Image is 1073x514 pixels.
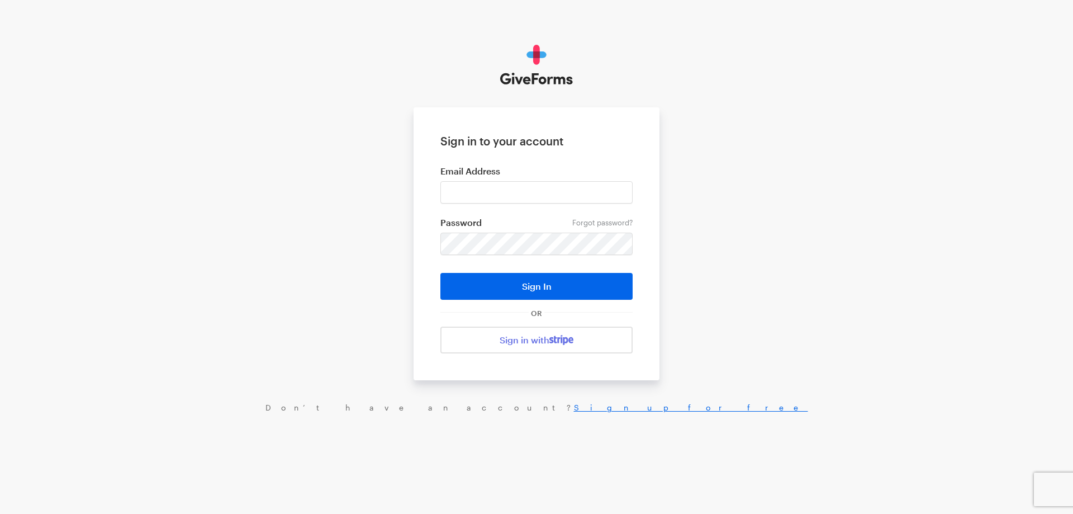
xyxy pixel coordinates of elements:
a: Sign in with [440,327,633,353]
span: OR [529,309,544,318]
a: Sign up for free [574,403,808,412]
button: Sign In [440,273,633,300]
img: GiveForms [500,45,573,85]
img: stripe-07469f1003232ad58a8838275b02f7af1ac9ba95304e10fa954b414cd571f63b.svg [549,335,573,345]
div: Don’t have an account? [11,403,1062,413]
a: Forgot password? [572,218,633,227]
label: Email Address [440,166,633,177]
label: Password [440,217,633,228]
h1: Sign in to your account [440,134,633,148]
